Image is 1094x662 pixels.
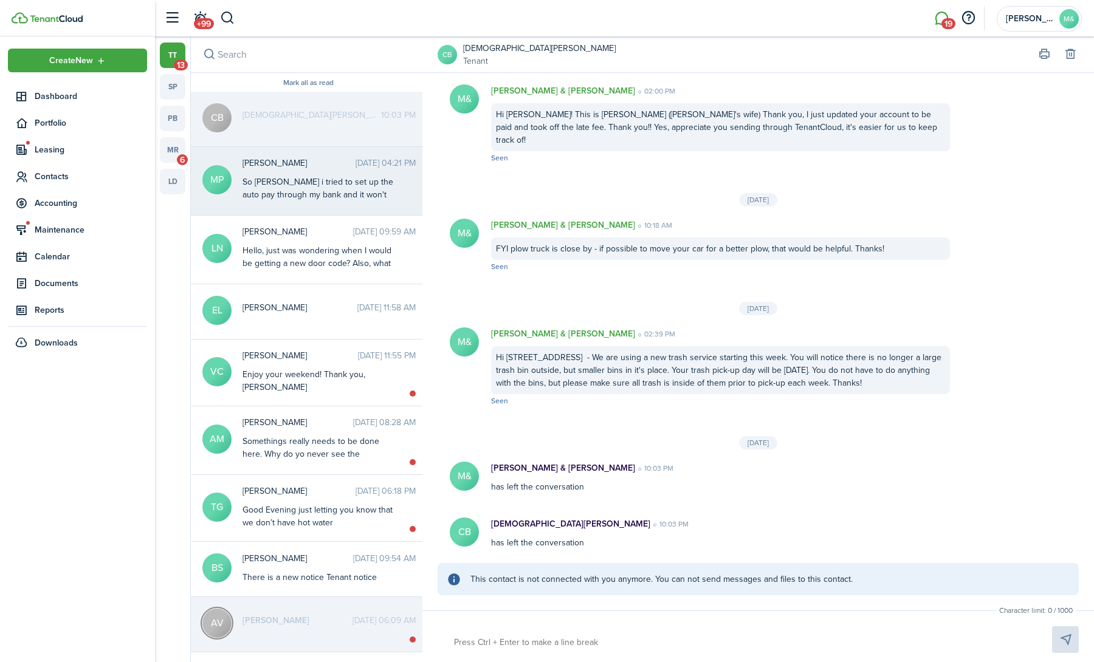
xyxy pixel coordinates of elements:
time: [DATE] 08:28 AM [353,416,416,429]
span: Christian Barboza [243,109,381,121]
span: Dashboard [35,90,147,103]
button: Open resource center [958,8,979,29]
span: Seen [491,395,508,406]
avatar-text: AM [202,425,232,454]
span: Michael Page [243,157,356,169]
avatar-text: VC [202,357,232,386]
span: Maintenance [35,224,147,236]
span: Matthew & Jaclyn [1006,15,1054,23]
button: Search [220,8,235,29]
time: 10:18 AM [635,220,672,231]
avatar-text: AV [202,609,232,638]
i: soft [447,572,461,586]
span: Toribio Gonzalez [243,485,356,497]
a: Dashboard [8,84,147,108]
a: Notifications [188,3,212,34]
button: Open menu [8,49,147,72]
p: [DEMOGRAPHIC_DATA][PERSON_NAME] [491,517,650,530]
time: [DATE] 11:55 PM [358,349,416,362]
div: Hi [PERSON_NAME]! This is [PERSON_NAME] ([PERSON_NAME]'s wife) Thank you, I just updated your acc... [491,103,950,151]
button: Search [201,46,218,63]
div: [DATE] [739,302,777,315]
time: 10:03 PM [650,519,689,530]
messenger-thread-item-body: There is a new notice Tenant notice [243,571,394,584]
avatar-text: M& [450,219,479,248]
time: [DATE] 09:54 AM [353,552,416,565]
p: [PERSON_NAME] & [PERSON_NAME] [491,84,635,97]
p: [PERSON_NAME] & [PERSON_NAME] [491,462,635,474]
span: Portfolio [35,117,147,129]
span: Lily Nolin [243,225,353,238]
time: 02:39 PM [635,329,675,340]
span: Downloads [35,336,78,349]
span: Accounting [35,197,147,210]
a: Tenant [463,55,616,67]
span: +99 [194,18,214,29]
div: [DATE] [739,193,777,206]
avatar-text: M& [1059,9,1079,29]
button: Print [1036,46,1053,63]
span: Reports [35,304,147,316]
a: tt [160,43,185,68]
span: Calendar [35,250,147,263]
span: Documents [35,277,147,290]
input: search [191,36,425,72]
a: pb [160,106,185,131]
img: TenantCloud [30,15,83,22]
avatar-text: EL [202,296,232,325]
span: Angela Mazza [243,416,353,429]
small: Character limit: 0 / 1000 [996,605,1076,616]
a: [DEMOGRAPHIC_DATA][PERSON_NAME] [463,42,616,55]
span: Emily Lavoie [243,301,357,314]
avatar-text: CB [202,103,232,132]
div: Enjoy your weekend! Thank you, [PERSON_NAME] [243,368,394,394]
time: 10:03 PM [635,463,673,474]
img: TenantCloud [12,12,28,24]
span: Bob Stallings [243,552,353,565]
a: CB [438,45,457,64]
div: Hello, just was wondering when I would be getting a new door code? Also, what is your Zelle for r... [243,244,394,282]
a: sp [160,74,185,100]
div: So [PERSON_NAME] i tried to set up the auto pay through my bank and it won't let me change the st... [243,176,394,227]
div: has left the conversation [479,462,962,493]
button: Delete [1062,46,1079,63]
button: Open sidebar [160,7,184,30]
time: 02:00 PM [635,86,675,97]
time: [DATE] 09:59 AM [353,225,416,238]
avatar-text: M& [450,327,479,357]
span: Leasing [35,143,147,156]
div: Hi [STREET_ADDRESS] - We are using a new trash service starting this week. You will notice there ... [491,346,950,394]
p: [PERSON_NAME] & [PERSON_NAME] [491,327,635,340]
span: Adam Velez [243,614,353,627]
avatar-text: MP [202,165,232,194]
button: Mark all as read [283,79,334,87]
div: has left the conversation [479,517,962,549]
span: Victoria Carter [243,349,358,362]
div: Good Evening just letting you know that we don’t have hot water [243,503,394,529]
span: Contacts [35,170,147,183]
time: [DATE] 04:21 PM [356,157,416,169]
span: Create New [49,56,93,65]
a: ld [160,169,185,194]
avatar-text: CB [450,517,479,547]
div: Somethings really needs to be done here. Why do yo never see the messages here. What’s even the p... [243,435,394,499]
time: [DATE] 11:58 AM [357,301,416,314]
time: [DATE] 06:18 PM [356,485,416,497]
a: mr [160,137,185,163]
avatar-text: LN [202,234,232,263]
avatar-text: M& [450,84,479,114]
avatar-text: M& [450,462,479,491]
time: [DATE] 06:09 AM [353,614,416,627]
p: [PERSON_NAME] & [PERSON_NAME] [491,219,635,231]
span: Seen [491,152,508,163]
avatar-text: TG [202,493,232,522]
explanation-description: This contact is not connected with you anymore. You can not send messages and files to this contact. [470,573,1070,585]
a: Reports [8,298,147,322]
time: 10:03 PM [381,109,416,121]
div: [DATE] [739,436,777,449]
div: FYI plow truck is close by - if possible to move your car for a better plow, that would be helpfu... [491,237,950,260]
span: Seen [491,261,508,272]
span: 6 [177,154,188,165]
